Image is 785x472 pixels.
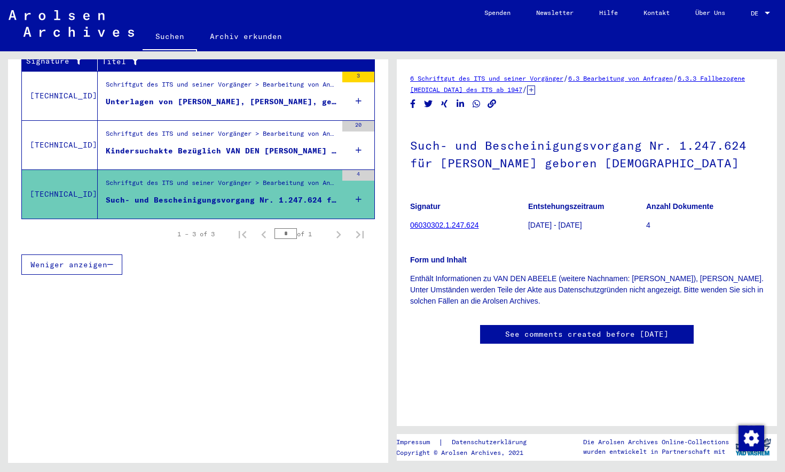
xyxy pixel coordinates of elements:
[26,53,100,70] div: Signature
[396,437,539,448] div: |
[733,434,773,460] img: yv_logo.png
[102,53,364,70] div: Titel
[30,260,107,269] span: Weniger anzeigen
[232,223,253,245] button: First page
[349,223,371,245] button: Last page
[583,447,729,456] p: wurden entwickelt in Partnerschaft mit
[106,178,337,193] div: Schriftgut des ITS und seiner Vorgänger > Bearbeitung von Anfragen > Fallbezogene [MEDICAL_DATA] ...
[410,202,441,211] b: Signatur
[407,97,419,111] button: Share on Facebook
[106,145,337,157] div: Kindersuchakte Bezüglich VAN DEN [PERSON_NAME] [DATE]
[26,56,89,67] div: Signature
[396,448,539,458] p: Copyright © Arolsen Archives, 2021
[106,80,337,95] div: Schriftgut des ITS und seiner Vorgänger > Bearbeitung von Anfragen > Suchvorgänge > Suchanfragen ...
[423,97,434,111] button: Share on Twitter
[410,121,764,185] h1: Such- und Bescheinigungsvorgang Nr. 1.247.624 für [PERSON_NAME] geboren [DEMOGRAPHIC_DATA]
[739,425,764,451] img: Zustimmung ändern
[106,195,337,206] div: Such- und Bescheinigungsvorgang Nr. 1.247.624 für [PERSON_NAME] geboren [DEMOGRAPHIC_DATA]
[443,437,539,448] a: Datenschutzerklärung
[505,329,669,340] a: See comments created before [DATE]
[102,56,354,67] div: Titel
[328,223,349,245] button: Next page
[143,24,197,51] a: Suchen
[673,73,678,83] span: /
[563,73,568,83] span: /
[439,97,450,111] button: Share on Xing
[106,96,337,107] div: Unterlagen von [PERSON_NAME], [PERSON_NAME], geboren am [DEMOGRAPHIC_DATA] und von weiteren Personen
[568,74,673,82] a: 6.3 Bearbeitung von Anfragen
[410,273,764,307] p: Enthält Informationen zu VAN DEN ABEELE (weitere Nachnamen: [PERSON_NAME]), [PERSON_NAME]. Unter ...
[197,24,295,49] a: Archiv erkunden
[528,220,646,231] p: [DATE] - [DATE]
[410,256,467,264] b: Form und Inhalt
[583,437,729,447] p: Die Arolsen Archives Online-Collections
[522,84,527,94] span: /
[253,223,274,245] button: Previous page
[471,97,482,111] button: Share on WhatsApp
[646,220,764,231] p: 4
[410,221,478,229] a: 06030302.1.247.624
[528,202,604,211] b: Entstehungszeitraum
[738,425,764,451] div: Zustimmung ändern
[455,97,466,111] button: Share on LinkedIn
[21,254,122,275] button: Weniger anzeigen
[486,97,498,111] button: Copy link
[646,202,713,211] b: Anzahl Dokumente
[410,74,563,82] a: 6 Schriftgut des ITS und seiner Vorgänger
[751,10,763,17] span: DE
[106,129,337,144] div: Schriftgut des ITS und seiner Vorgänger > Bearbeitung von Anfragen > Fallbezogene [MEDICAL_DATA] ...
[9,10,134,37] img: Arolsen_neg.svg
[396,437,438,448] a: Impressum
